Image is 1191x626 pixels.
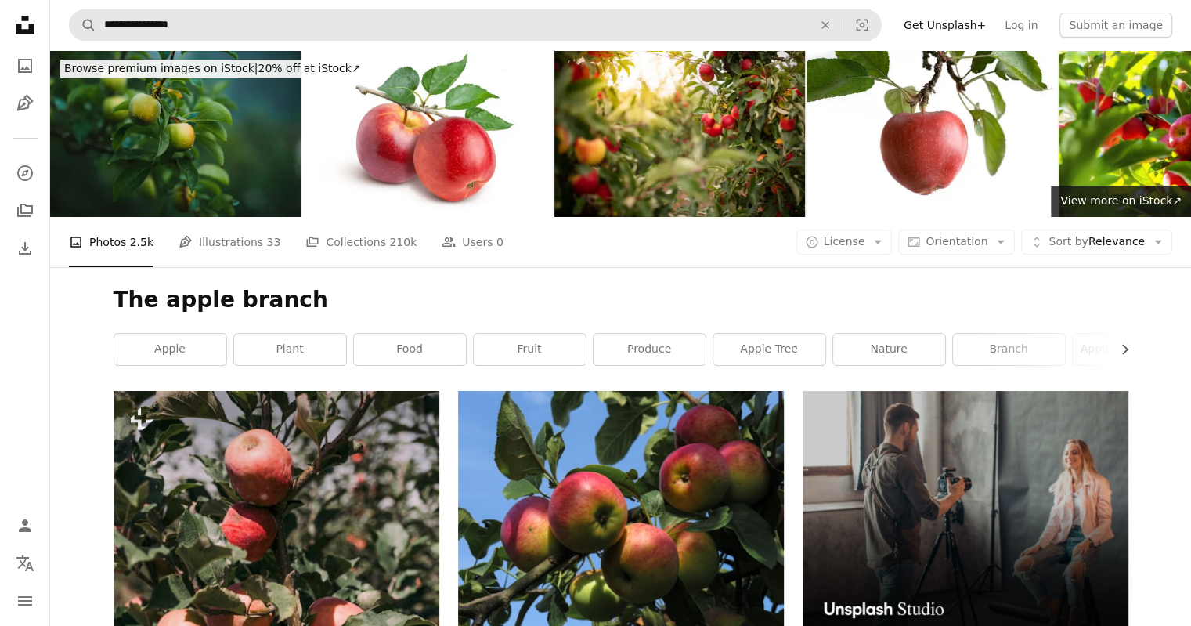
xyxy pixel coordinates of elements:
[9,548,41,579] button: Language
[9,195,41,226] a: Collections
[796,230,893,255] button: License
[995,13,1047,38] a: Log in
[9,50,41,81] a: Photos
[114,334,226,365] a: apple
[1021,230,1172,255] button: Sort byRelevance
[179,217,280,267] a: Illustrations 33
[9,157,41,189] a: Explore
[554,50,805,217] img: Ripe apples on a tree, Thuringia, Germany
[9,585,41,617] button: Menu
[824,235,865,248] span: License
[267,233,281,251] span: 33
[70,10,96,40] button: Search Unsplash
[1073,334,1185,365] a: apples on a branch
[234,334,346,365] a: plant
[833,334,945,365] a: nature
[354,334,466,365] a: food
[843,10,881,40] button: Visual search
[496,233,503,251] span: 0
[1051,186,1191,217] a: View more on iStock↗
[9,233,41,264] a: Download History
[1048,235,1088,248] span: Sort by
[9,510,41,541] a: Log in / Sign up
[64,62,258,74] span: Browse premium images on iStock |
[9,88,41,119] a: Illustrations
[50,50,375,88] a: Browse premium images on iStock|20% off at iStock↗
[474,334,586,365] a: fruit
[69,9,882,41] form: Find visuals sitewide
[442,217,503,267] a: Users 0
[808,10,843,40] button: Clear
[594,334,706,365] a: produce
[305,217,417,267] a: Collections 210k
[894,13,995,38] a: Get Unsplash+
[9,9,41,44] a: Home — Unsplash
[953,334,1065,365] a: branch
[50,50,301,217] img: Apple tree after the rain. Organic food.
[1048,234,1145,250] span: Relevance
[302,50,553,217] img: Red apple on white background.
[1110,334,1128,365] button: scroll list to the right
[926,235,987,248] span: Orientation
[807,50,1057,217] img: Tree Apple -isolated
[713,334,825,365] a: apple tree
[60,60,366,78] div: 20% off at iStock ↗
[458,506,784,520] a: red and green apples on tree during daytime
[898,230,1015,255] button: Orientation
[1060,194,1182,207] span: View more on iStock ↗
[1059,13,1172,38] button: Submit an image
[114,286,1128,314] h1: The apple branch
[389,233,417,251] span: 210k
